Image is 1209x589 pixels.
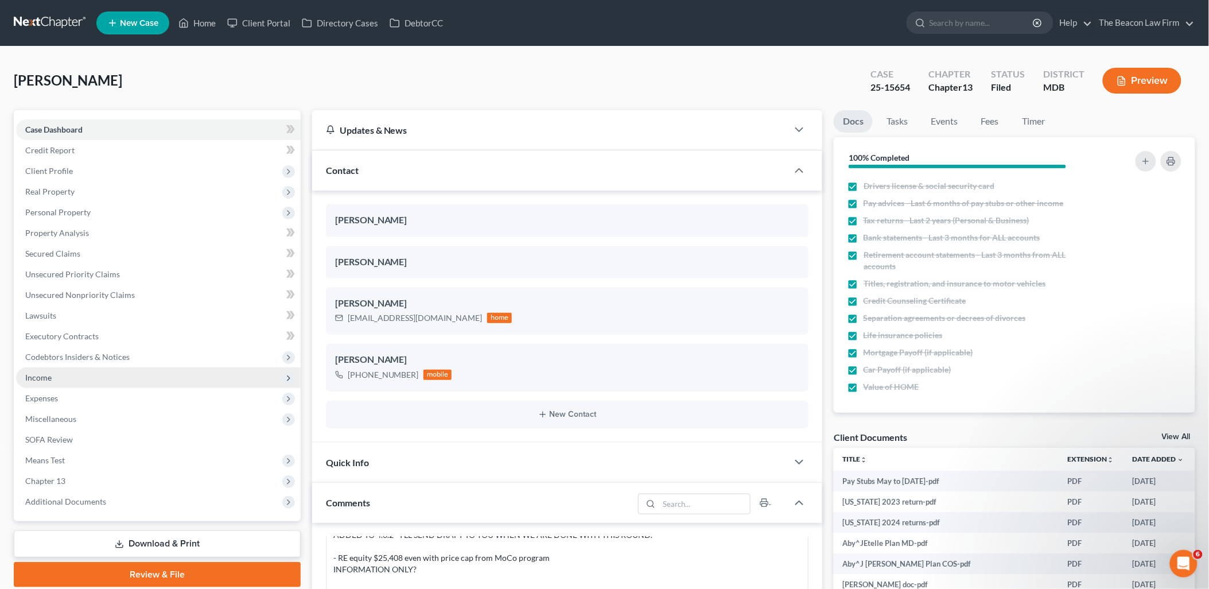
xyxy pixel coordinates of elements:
[834,533,1059,553] td: Aby^JEtelle Plan MD-pdf
[1194,550,1203,559] span: 6
[335,214,800,227] div: [PERSON_NAME]
[864,180,994,192] span: Drivers license & social security card
[962,82,973,92] span: 13
[1124,491,1194,512] td: [DATE]
[659,494,751,514] input: Search...
[861,456,868,463] i: unfold_more
[834,491,1059,512] td: [US_STATE] 2023 return-pdf
[1124,471,1194,491] td: [DATE]
[1094,13,1195,33] a: The Beacon Law Firm
[1103,68,1181,94] button: Preview
[1162,433,1191,441] a: View All
[25,497,106,506] span: Additional Documents
[971,110,1008,133] a: Fees
[877,110,917,133] a: Tasks
[14,562,301,587] a: Review & File
[1133,455,1184,463] a: Date Added expand_more
[849,153,909,162] strong: 100% Completed
[16,285,301,305] a: Unsecured Nonpriority Claims
[991,68,1025,81] div: Status
[864,330,943,341] span: Life insurance policies
[25,393,58,403] span: Expenses
[1054,13,1093,33] a: Help
[1059,512,1124,533] td: PDF
[1177,456,1184,463] i: expand_more
[930,12,1035,33] input: Search by name...
[296,13,384,33] a: Directory Cases
[348,312,483,324] div: [EMAIL_ADDRESS][DOMAIN_NAME]
[864,232,1040,243] span: Bank statements - Last 3 months for ALL accounts
[348,369,419,381] div: [PHONE_NUMBER]
[25,145,75,155] span: Credit Report
[25,207,91,217] span: Personal Property
[173,13,221,33] a: Home
[834,553,1059,574] td: Aby^J [PERSON_NAME] Plan COS-pdf
[221,13,296,33] a: Client Portal
[25,352,130,362] span: Codebtors Insiders & Notices
[1043,68,1084,81] div: District
[16,326,301,347] a: Executory Contracts
[864,249,1095,272] span: Retirement account statements - Last 3 months from ALL accounts
[870,81,910,94] div: 25-15654
[922,110,967,133] a: Events
[25,269,120,279] span: Unsecured Priority Claims
[326,457,369,468] span: Quick Info
[25,373,52,382] span: Income
[16,264,301,285] a: Unsecured Priority Claims
[1059,553,1124,574] td: PDF
[864,347,973,358] span: Mortgage Payoff (if applicable)
[335,297,800,311] div: [PERSON_NAME]
[834,431,907,443] div: Client Documents
[1068,455,1114,463] a: Extensionunfold_more
[25,228,89,238] span: Property Analysis
[25,435,73,444] span: SOFA Review
[335,353,800,367] div: [PERSON_NAME]
[25,311,56,320] span: Lawsuits
[25,125,83,134] span: Case Dashboard
[834,512,1059,533] td: [US_STATE] 2024 returns-pdf
[16,119,301,140] a: Case Dashboard
[1043,81,1084,94] div: MDB
[25,249,80,258] span: Secured Claims
[870,68,910,81] div: Case
[864,381,919,393] span: Value of HOME
[843,455,868,463] a: Titleunfold_more
[326,497,370,508] span: Comments
[864,197,1064,209] span: Pay advices - Last 6 months of pay stubs or other income
[423,370,452,380] div: mobile
[335,410,800,419] button: New Contact
[864,215,1029,226] span: Tax returns - Last 2 years (Personal & Business)
[25,331,99,341] span: Executory Contracts
[928,81,973,94] div: Chapter
[25,455,65,465] span: Means Test
[25,166,73,176] span: Client Profile
[384,13,449,33] a: DebtorCC
[834,471,1059,491] td: Pay Stubs May to [DATE]-pdf
[864,312,1026,324] span: Separation agreements or decrees of divorces
[25,476,65,486] span: Chapter 13
[928,68,973,81] div: Chapter
[16,223,301,243] a: Property Analysis
[14,530,301,557] a: Download & Print
[326,165,359,176] span: Contact
[1124,553,1194,574] td: [DATE]
[1059,491,1124,512] td: PDF
[1124,512,1194,533] td: [DATE]
[1107,456,1114,463] i: unfold_more
[326,124,775,136] div: Updates & News
[1013,110,1054,133] a: Timer
[864,295,966,307] span: Credit Counseling Certificate
[16,429,301,450] a: SOFA Review
[16,140,301,161] a: Credit Report
[1059,533,1124,553] td: PDF
[1170,550,1198,578] iframe: Intercom live chat
[864,364,951,375] span: Car Payoff (if applicable)
[864,278,1045,289] span: Titles, registration, and insurance to motor vehicles
[25,414,76,424] span: Miscellaneous
[834,110,873,133] a: Docs
[335,255,800,269] div: [PERSON_NAME]
[16,243,301,264] a: Secured Claims
[25,290,135,300] span: Unsecured Nonpriority Claims
[991,81,1025,94] div: Filed
[1059,471,1124,491] td: PDF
